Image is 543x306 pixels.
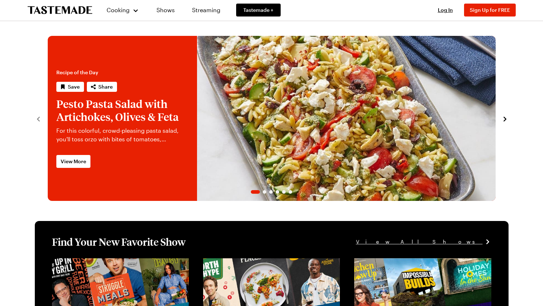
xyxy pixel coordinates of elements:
button: Sign Up for FREE [464,4,516,17]
button: Share [87,82,117,92]
button: navigate to previous item [35,114,42,123]
button: Save recipe [56,82,84,92]
h1: Find Your New Favorite Show [52,235,186,248]
span: Go to slide 5 [282,190,286,194]
span: Go to slide 2 [263,190,266,194]
span: Go to slide 6 [289,190,292,194]
a: To Tastemade Home Page [28,6,92,14]
span: Go to slide 1 [251,190,260,194]
button: Log In [431,6,460,14]
span: View All Shows [356,238,483,246]
a: Tastemade + [236,4,281,17]
span: View More [61,158,86,165]
span: Cooking [107,6,130,13]
span: Sign Up for FREE [470,7,510,13]
span: Tastemade + [243,6,273,14]
span: Log In [438,7,453,13]
a: View All Shows [356,238,491,246]
a: View full content for [object Object] [52,259,150,266]
a: View full content for [object Object] [203,259,301,266]
div: 1 / 6 [48,36,496,201]
span: Go to slide 3 [269,190,273,194]
span: Go to slide 4 [276,190,279,194]
button: navigate to next item [501,114,509,123]
a: View More [56,155,90,168]
span: Share [98,83,113,90]
a: View full content for [object Object] [354,259,452,266]
span: Save [68,83,80,90]
button: Cooking [107,1,139,19]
